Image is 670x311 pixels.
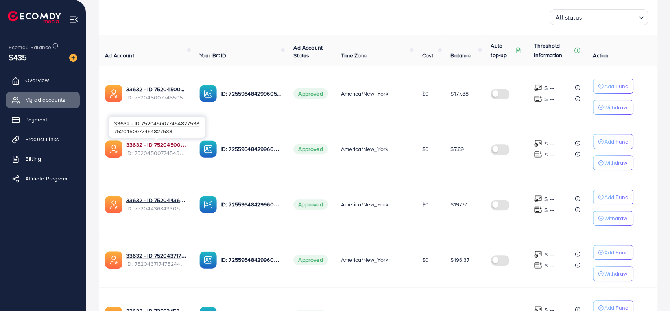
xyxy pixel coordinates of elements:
span: America/New_York [341,145,388,153]
img: logo [8,11,61,23]
p: $ --- [544,205,554,215]
img: ic-ads-acc.e4c84228.svg [105,196,122,213]
button: Add Fund [593,79,633,94]
div: Search for option [550,9,648,25]
img: menu [69,15,78,24]
img: top-up amount [534,95,542,103]
p: $ --- [544,150,554,159]
p: ID: 7255964842996056065 [221,255,281,265]
button: Withdraw [593,155,633,170]
p: Withdraw [604,158,627,167]
a: Product Links [6,131,80,147]
div: 7520450077454827538 [109,117,205,138]
span: Ad Account [105,52,134,59]
a: Affiliate Program [6,171,80,186]
span: $0 [422,256,429,264]
a: 33632 - ID 7520450077454827538 [126,141,187,149]
span: Ad Account Status [293,44,323,59]
div: <span class='underline'>33632 - ID 7520450077455056914</span></br>7520450077455056914 [126,85,187,101]
button: Add Fund [593,245,633,260]
p: $ --- [544,261,554,270]
p: Add Fund [604,81,628,91]
span: Product Links [25,135,59,143]
img: image [69,54,77,62]
span: America/New_York [341,256,388,264]
p: Threshold information [534,41,572,60]
span: $197.51 [450,201,468,208]
img: top-up amount [534,206,542,214]
span: Ecomdy Balance [9,43,51,51]
p: $ --- [544,94,554,104]
p: Auto top-up [491,41,513,60]
div: <span class='underline'>33632 - ID 7520443684330586119</span></br>7520443684330586119 [126,196,187,212]
button: Withdraw [593,266,633,281]
button: Withdraw [593,100,633,115]
span: $196.37 [450,256,469,264]
span: Time Zone [341,52,367,59]
span: My ad accounts [25,96,65,104]
img: ic-ba-acc.ded83a64.svg [199,140,217,158]
p: Withdraw [604,269,627,278]
p: $ --- [544,83,554,93]
img: ic-ba-acc.ded83a64.svg [199,196,217,213]
span: Approved [293,199,327,210]
button: Add Fund [593,134,633,149]
div: <span class='underline'>33632 - ID 7520437174752444423</span></br>7520437174752444423 [126,252,187,268]
a: My ad accounts [6,92,80,108]
p: $ --- [544,194,554,204]
p: $ --- [544,250,554,259]
img: ic-ba-acc.ded83a64.svg [199,251,217,269]
button: Add Fund [593,190,633,204]
span: ID: 7520437174752444423 [126,260,187,268]
a: Payment [6,112,80,127]
span: $177.88 [450,90,469,98]
span: America/New_York [341,201,388,208]
span: Action [593,52,609,59]
a: 33632 - ID 7520443684330586119 [126,196,187,204]
span: America/New_York [341,90,388,98]
img: top-up amount [534,261,542,269]
span: Your BC ID [199,52,227,59]
span: ID: 7520450077454827538 [126,149,187,157]
span: Approved [293,88,327,99]
p: Add Fund [604,137,628,146]
span: Approved [293,255,327,265]
a: Overview [6,72,80,88]
a: 33632 - ID 7520437174752444423 [126,252,187,259]
img: top-up amount [534,195,542,203]
span: $0 [422,201,429,208]
span: 33632 - ID 7520450077454827538 [114,120,199,127]
p: Withdraw [604,103,627,112]
span: $0 [422,145,429,153]
span: ID: 7520450077455056914 [126,94,187,101]
p: $ --- [544,139,554,148]
iframe: Chat [637,276,664,305]
img: ic-ads-acc.e4c84228.svg [105,85,122,102]
span: Billing [25,155,41,163]
span: Affiliate Program [25,175,67,182]
a: Billing [6,151,80,167]
p: ID: 7255964842996056065 [221,89,281,98]
img: top-up amount [534,250,542,258]
span: Overview [25,76,49,84]
p: Add Fund [604,192,628,202]
img: top-up amount [534,84,542,92]
a: 33632 - ID 7520450077455056914 [126,85,187,93]
span: Balance [450,52,471,59]
button: Withdraw [593,211,633,226]
span: $435 [9,52,27,63]
p: ID: 7255964842996056065 [221,144,281,154]
p: Add Fund [604,248,628,257]
input: Search for option [584,10,635,23]
img: ic-ads-acc.e4c84228.svg [105,140,122,158]
span: Cost [422,52,434,59]
p: Withdraw [604,213,627,223]
span: ID: 7520443684330586119 [126,204,187,212]
img: ic-ba-acc.ded83a64.svg [199,85,217,102]
p: ID: 7255964842996056065 [221,200,281,209]
span: $0 [422,90,429,98]
img: top-up amount [534,150,542,158]
span: All status [554,12,583,23]
span: Payment [25,116,47,123]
